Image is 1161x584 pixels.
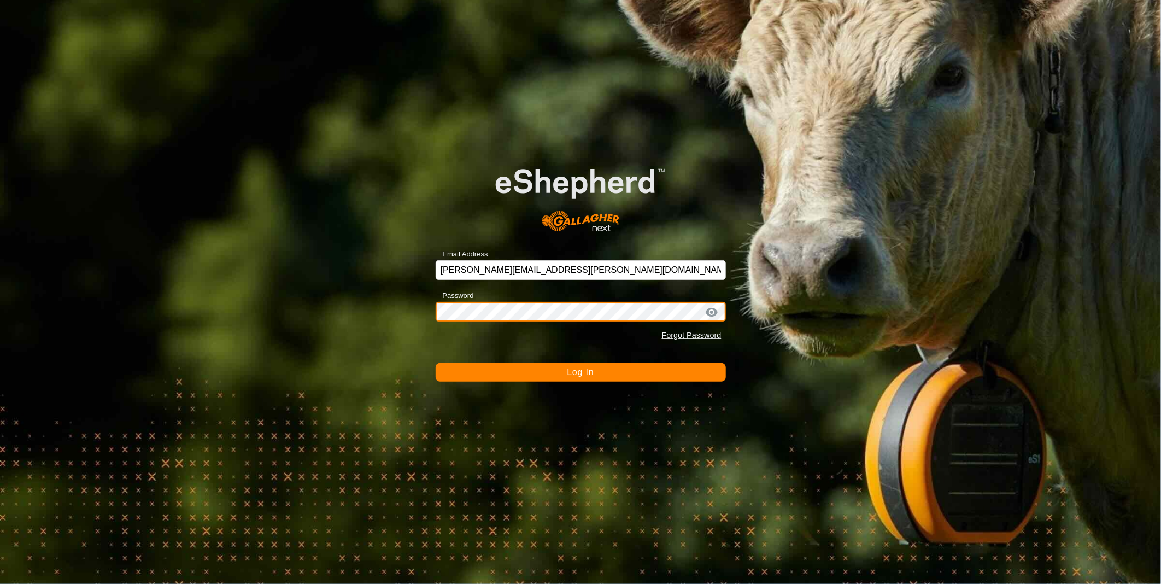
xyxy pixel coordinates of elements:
span: Log In [567,367,594,377]
label: Email Address [436,249,488,260]
img: E-shepherd Logo [465,144,697,243]
label: Password [436,290,474,301]
input: Email Address [436,260,726,280]
button: Log In [436,363,726,382]
a: Forgot Password [662,331,722,340]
